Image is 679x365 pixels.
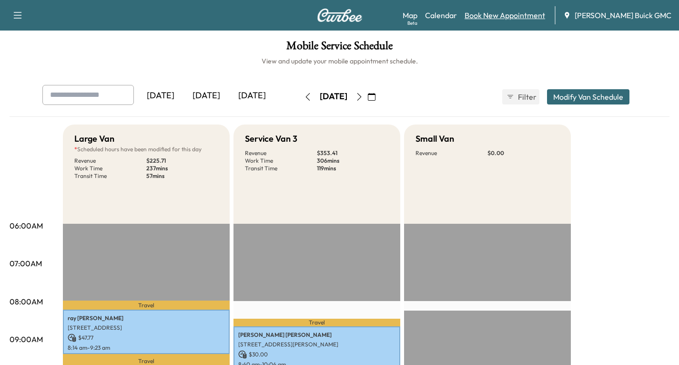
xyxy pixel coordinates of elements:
[575,10,671,21] span: [PERSON_NAME] Buick GMC
[238,331,395,339] p: [PERSON_NAME] [PERSON_NAME]
[317,157,389,165] p: 306 mins
[238,350,395,359] p: $ 30.00
[63,301,230,310] p: Travel
[245,165,317,172] p: Transit Time
[416,132,454,146] h5: Small Van
[68,324,225,332] p: [STREET_ADDRESS]
[416,149,487,157] p: Revenue
[74,172,146,180] p: Transit Time
[68,314,225,322] p: ray [PERSON_NAME]
[502,89,539,104] button: Filter
[229,85,275,107] div: [DATE]
[425,10,457,21] a: Calendar
[10,220,43,231] p: 06:00AM
[146,157,218,165] p: $ 225.71
[547,89,629,104] button: Modify Van Schedule
[183,85,229,107] div: [DATE]
[320,91,347,103] div: [DATE]
[68,334,225,342] p: $ 47.77
[245,132,297,146] h5: Service Van 3
[317,165,389,172] p: 119 mins
[74,157,146,165] p: Revenue
[74,132,114,146] h5: Large Van
[10,334,43,345] p: 09:00AM
[10,56,669,66] h6: View and update your mobile appointment schedule.
[518,91,535,103] span: Filter
[403,10,417,21] a: MapBeta
[10,258,42,269] p: 07:00AM
[74,146,218,153] p: Scheduled hours have been modified for this day
[238,341,395,348] p: [STREET_ADDRESS][PERSON_NAME]
[68,344,225,352] p: 8:14 am - 9:23 am
[317,9,363,22] img: Curbee Logo
[245,149,317,157] p: Revenue
[10,296,43,307] p: 08:00AM
[233,319,400,326] p: Travel
[74,165,146,172] p: Work Time
[138,85,183,107] div: [DATE]
[10,40,669,56] h1: Mobile Service Schedule
[317,149,389,157] p: $ 353.41
[487,149,559,157] p: $ 0.00
[465,10,545,21] a: Book New Appointment
[407,20,417,27] div: Beta
[146,172,218,180] p: 57 mins
[146,165,218,172] p: 237 mins
[245,157,317,165] p: Work Time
